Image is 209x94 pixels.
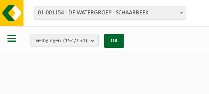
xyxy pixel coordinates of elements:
[35,34,87,47] span: Vestigingen
[34,7,186,19] span: 01-001154 - DE WATERGROEP - SCHAARBEEK
[63,38,87,44] count: (154/154)
[34,7,186,20] span: 01-001154 - DE WATERGROEP - SCHAARBEEK
[30,34,99,47] button: Vestigingen(154/154)
[104,34,124,48] button: OK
